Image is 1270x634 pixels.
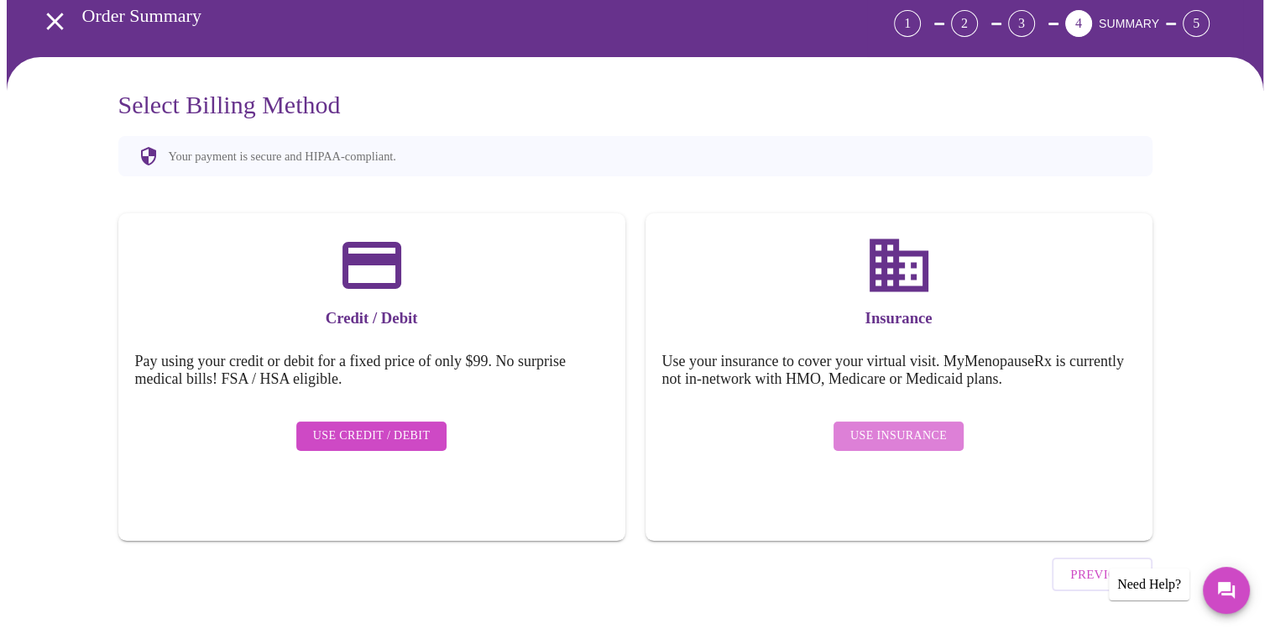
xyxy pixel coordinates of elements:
[1065,10,1092,37] div: 4
[894,10,921,37] div: 1
[313,426,431,447] span: Use Credit / Debit
[296,422,447,451] button: Use Credit / Debit
[662,309,1136,327] h3: Insurance
[1203,567,1250,614] button: Messages
[135,309,609,327] h3: Credit / Debit
[850,426,947,447] span: Use Insurance
[1099,17,1159,30] span: SUMMARY
[1183,10,1210,37] div: 5
[1070,563,1133,585] span: Previous
[1052,558,1152,591] button: Previous
[1008,10,1035,37] div: 3
[135,353,609,388] h5: Pay using your credit or debit for a fixed price of only $99. No surprise medical bills! FSA / HS...
[118,91,1152,119] h3: Select Billing Method
[82,5,801,27] h3: Order Summary
[834,422,964,451] button: Use Insurance
[951,10,978,37] div: 2
[169,149,396,164] p: Your payment is secure and HIPAA-compliant.
[1109,569,1189,600] div: Need Help?
[662,353,1136,388] h5: Use your insurance to cover your virtual visit. MyMenopauseRx is currently not in-network with HM...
